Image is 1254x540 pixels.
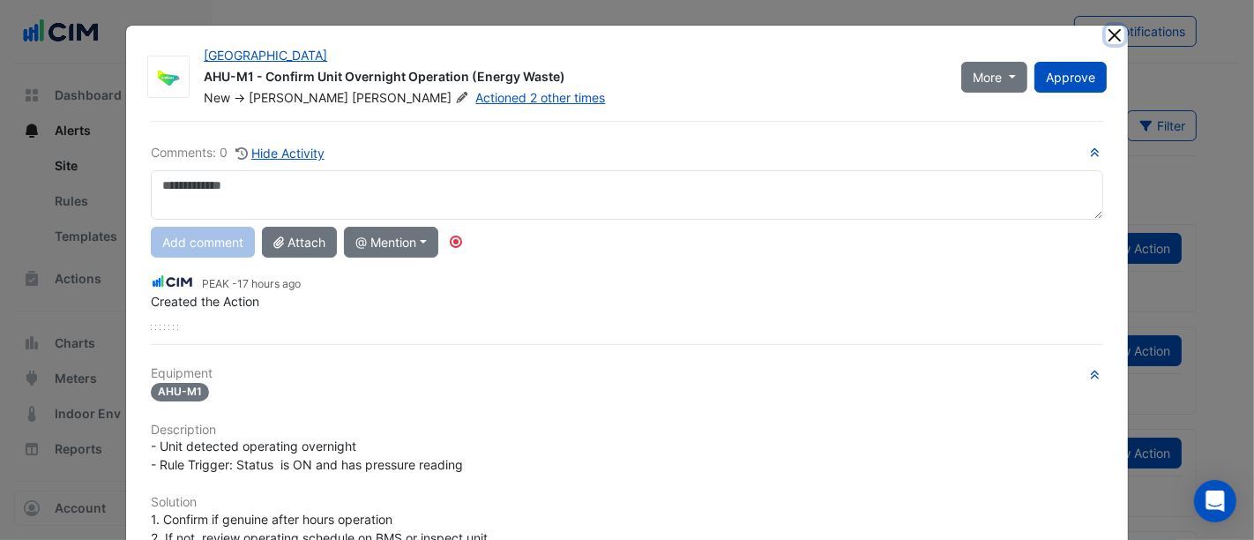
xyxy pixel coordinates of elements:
span: New [204,90,230,105]
button: Approve [1034,62,1107,93]
img: CIM [151,273,195,292]
h6: Description [151,423,1103,438]
span: [PERSON_NAME] [352,89,472,107]
div: Comments: 0 [151,143,325,163]
span: -> [234,90,245,105]
span: [PERSON_NAME] [249,90,348,105]
div: Open Intercom Messenger [1194,480,1236,522]
span: More [973,68,1002,86]
span: 2025-08-10 18:55:04 [237,277,301,290]
span: Approve [1046,70,1095,85]
button: Attach [262,227,337,258]
span: AHU-M1 [151,383,209,401]
a: [GEOGRAPHIC_DATA] [204,48,327,63]
button: Hide Activity [235,143,325,163]
h6: Equipment [151,366,1103,381]
button: @ Mention [344,227,438,258]
div: AHU-M1 - Confirm Unit Overnight Operation (Energy Waste) [204,68,940,89]
a: Actioned 2 other times [476,90,606,105]
h6: Solution [151,495,1103,510]
small: PEAK - [202,276,301,292]
button: Close [1106,26,1124,44]
button: More [961,62,1027,93]
div: Tooltip anchor [448,234,464,250]
span: - Unit detected operating overnight - Rule Trigger: Status is ON and has pressure reading [151,439,463,472]
img: Lendlease Retail [148,69,189,86]
span: Created the Action [151,294,259,309]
